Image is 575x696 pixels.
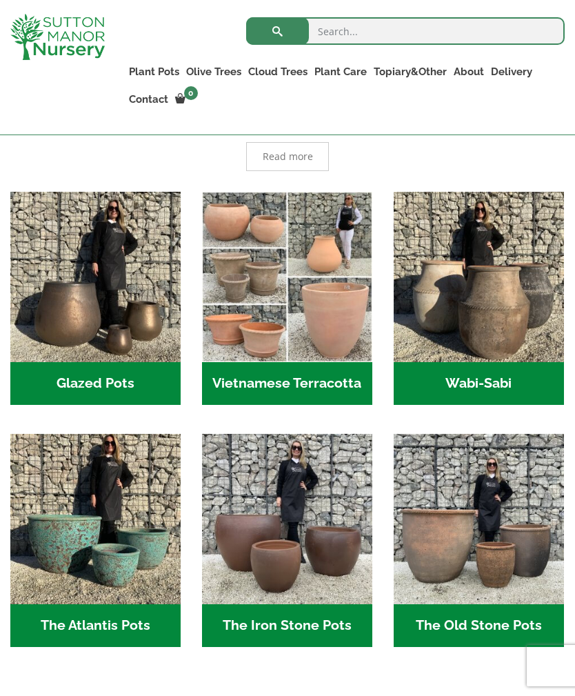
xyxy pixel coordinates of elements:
h2: Vietnamese Terracotta [202,362,372,405]
a: Cloud Trees [245,62,311,81]
img: Wabi-Sabi [394,192,564,362]
img: logo [10,14,105,60]
img: Glazed Pots [10,192,181,362]
h2: The Iron Stone Pots [202,604,372,647]
a: Visit product category Wabi-Sabi [394,192,564,405]
a: 0 [172,90,202,109]
a: Visit product category Vietnamese Terracotta [202,192,372,405]
a: Visit product category The Old Stone Pots [394,434,564,647]
a: Olive Trees [183,62,245,81]
a: Plant Pots [125,62,183,81]
img: The Iron Stone Pots [202,434,372,604]
h2: The Old Stone Pots [394,604,564,647]
span: Read more [263,152,313,161]
a: Delivery [487,62,536,81]
a: Visit product category Glazed Pots [10,192,181,405]
img: The Old Stone Pots [394,434,564,604]
a: About [450,62,487,81]
a: Topiary&Other [370,62,450,81]
h2: The Atlantis Pots [10,604,181,647]
a: Contact [125,90,172,109]
span: 0 [184,86,198,100]
a: Visit product category The Atlantis Pots [10,434,181,647]
img: Vietnamese Terracotta [202,192,372,362]
a: Plant Care [311,62,370,81]
input: Search... [246,17,565,45]
a: Visit product category The Iron Stone Pots [202,434,372,647]
img: The Atlantis Pots [10,434,181,604]
h2: Wabi-Sabi [394,362,564,405]
h2: Glazed Pots [10,362,181,405]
